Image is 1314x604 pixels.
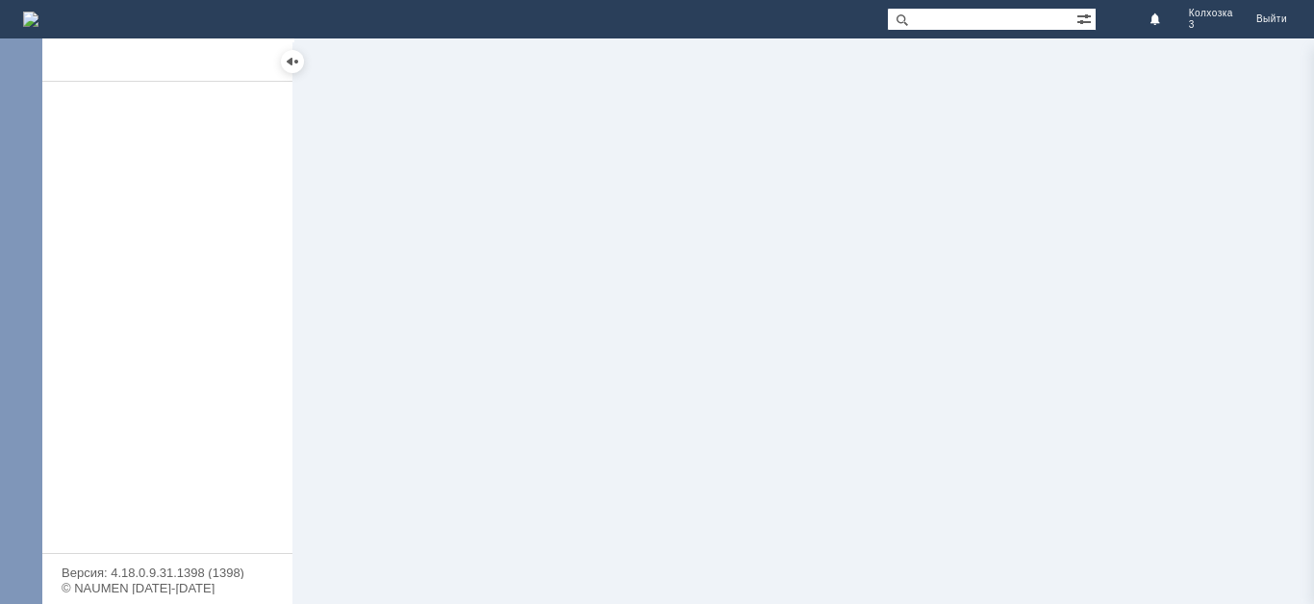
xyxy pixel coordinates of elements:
div: Скрыть меню [281,50,304,73]
span: Колхозка [1189,8,1233,19]
a: Перейти на домашнюю страницу [23,12,38,27]
div: Версия: 4.18.0.9.31.1398 (1398) [62,566,273,579]
span: Расширенный поиск [1076,9,1096,27]
img: logo [23,12,38,27]
div: © NAUMEN [DATE]-[DATE] [62,582,273,594]
span: 3 [1189,19,1233,31]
